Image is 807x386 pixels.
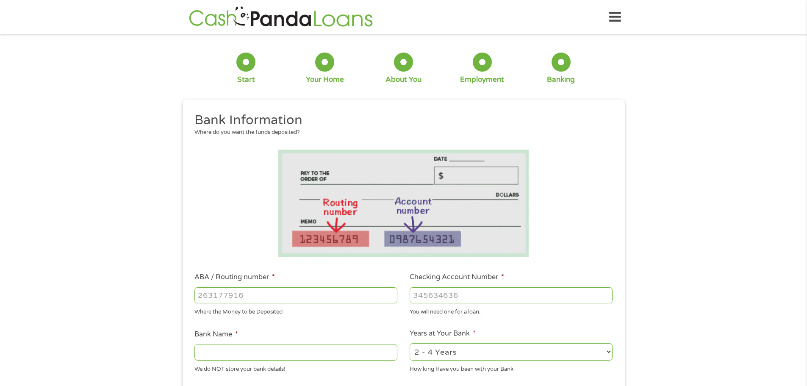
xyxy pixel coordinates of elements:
label: Years at Your Bank [410,329,476,338]
label: Bank Name [194,330,238,339]
div: How long Have you been with your Bank [410,362,613,373]
div: Start [237,75,255,84]
label: ABA / Routing number [194,273,275,282]
div: Banking [547,75,575,84]
div: About You [385,75,422,84]
div: Your Home [306,75,344,84]
img: GetLoanNow Logo [186,5,375,29]
div: Where the Money to be Deposited [194,305,397,317]
div: Where do you want the funds deposited? [194,128,606,137]
label: Checking Account Number [410,273,504,282]
input: 345634636 [410,287,613,303]
img: Routing number location [278,150,529,257]
div: Employment [460,75,504,84]
div: You will need one for a loan. [410,305,613,317]
input: 263177916 [194,287,397,303]
div: We do NOT store your bank details! [194,362,397,373]
h2: Bank Information [194,112,606,129]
